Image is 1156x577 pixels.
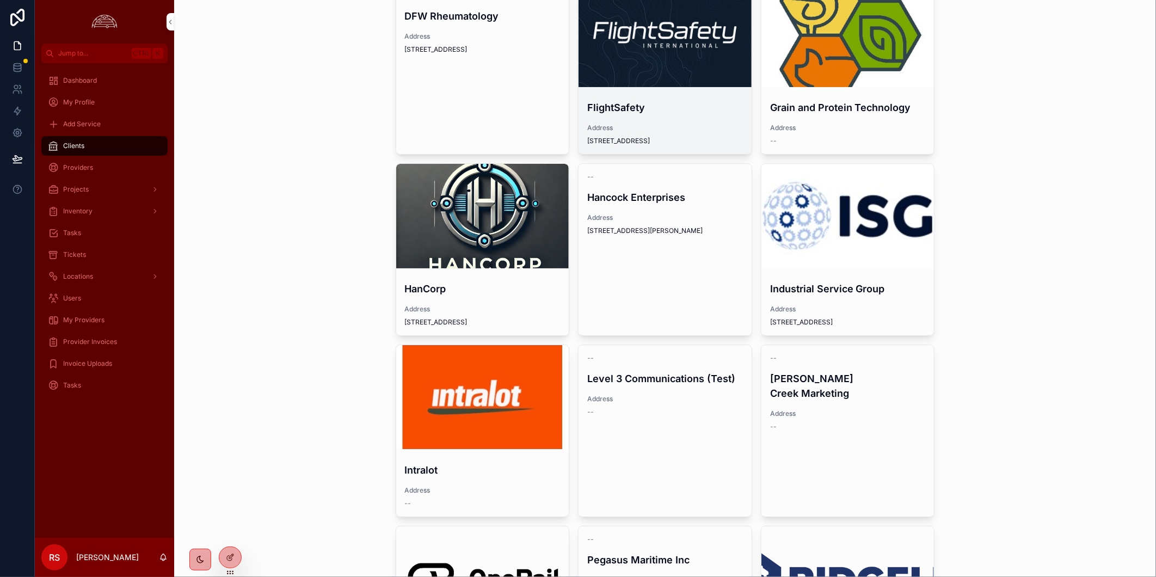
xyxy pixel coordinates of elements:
a: Inventory [41,201,168,221]
span: Provider Invoices [63,337,117,346]
span: -- [770,422,777,431]
h4: DFW Rheumatology [405,9,561,23]
span: [STREET_ADDRESS][PERSON_NAME] [587,226,743,235]
span: Add Service [63,120,101,128]
span: -- [770,137,777,145]
a: Add Service [41,114,168,134]
span: Address [770,409,926,418]
a: Locations [41,267,168,286]
span: Inventory [63,207,93,216]
h4: Industrial Service Group [770,281,926,296]
a: IntralotAddress-- [396,345,570,517]
h4: Level 3 Communications (Test) [587,371,743,386]
span: My Profile [63,98,95,107]
span: Address [587,395,743,403]
a: --Hancock EnterprisesAddress[STREET_ADDRESS][PERSON_NAME] [578,163,752,336]
h4: FlightSafety [587,100,743,115]
span: Projects [63,185,89,194]
span: -- [405,499,411,508]
h4: Grain and Protein Technology [770,100,926,115]
span: Tickets [63,250,86,259]
span: Jump to... [58,49,127,58]
span: -- [587,408,594,416]
span: Users [63,294,81,303]
a: Tasks [41,376,168,395]
span: RS [49,551,60,564]
span: -- [587,173,594,181]
a: My Providers [41,310,168,330]
img: App logo [89,13,120,30]
a: Projects [41,180,168,199]
span: Tasks [63,229,81,237]
a: --Level 3 Communications (Test)Address-- [578,345,752,517]
span: -- [770,354,777,363]
span: Address [405,305,561,314]
a: Industrial Service GroupAddress[STREET_ADDRESS] [761,163,935,336]
span: [STREET_ADDRESS] [770,318,926,327]
button: Jump to...CtrlK [41,44,168,63]
h4: Pegasus Maritime Inc [587,553,743,567]
span: Address [587,124,743,132]
span: Address [405,486,561,495]
h4: Hancock Enterprises [587,190,743,205]
a: Invoice Uploads [41,354,168,373]
span: [STREET_ADDRESS] [405,318,561,327]
a: Clients [41,136,168,156]
h4: HanCorp [405,281,561,296]
h4: [PERSON_NAME] Creek Marketing [770,371,926,401]
a: Users [41,288,168,308]
div: 778c0795d38c4790889d08bccd6235bd28ab7647284e7b1cd2b3dc64200782bb.png [396,164,569,268]
span: Address [405,32,561,41]
span: Address [770,305,926,314]
span: -- [587,354,594,363]
span: Clients [63,142,84,150]
a: Providers [41,158,168,177]
span: [STREET_ADDRESS] [587,137,743,145]
h4: Intralot [405,463,561,477]
p: [PERSON_NAME] [76,552,139,563]
a: Provider Invoices [41,332,168,352]
a: Dashboard [41,71,168,90]
span: Invoice Uploads [63,359,112,368]
span: My Providers [63,316,104,324]
a: HanCorpAddress[STREET_ADDRESS] [396,163,570,336]
span: Address [770,124,926,132]
a: Tickets [41,245,168,265]
div: Intralot-1.jpg [396,345,569,450]
span: Ctrl [132,48,151,59]
div: scrollable content [35,63,174,409]
span: K [153,49,162,58]
span: [STREET_ADDRESS] [405,45,561,54]
span: Locations [63,272,93,281]
div: the_industrial_service_group_logo.jpeg [761,164,934,268]
span: Address [587,213,743,222]
a: Tasks [41,223,168,243]
a: My Profile [41,93,168,112]
span: Providers [63,163,93,172]
span: Dashboard [63,76,97,85]
span: Tasks [63,381,81,390]
span: -- [587,535,594,544]
a: --[PERSON_NAME] Creek MarketingAddress-- [761,345,935,517]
